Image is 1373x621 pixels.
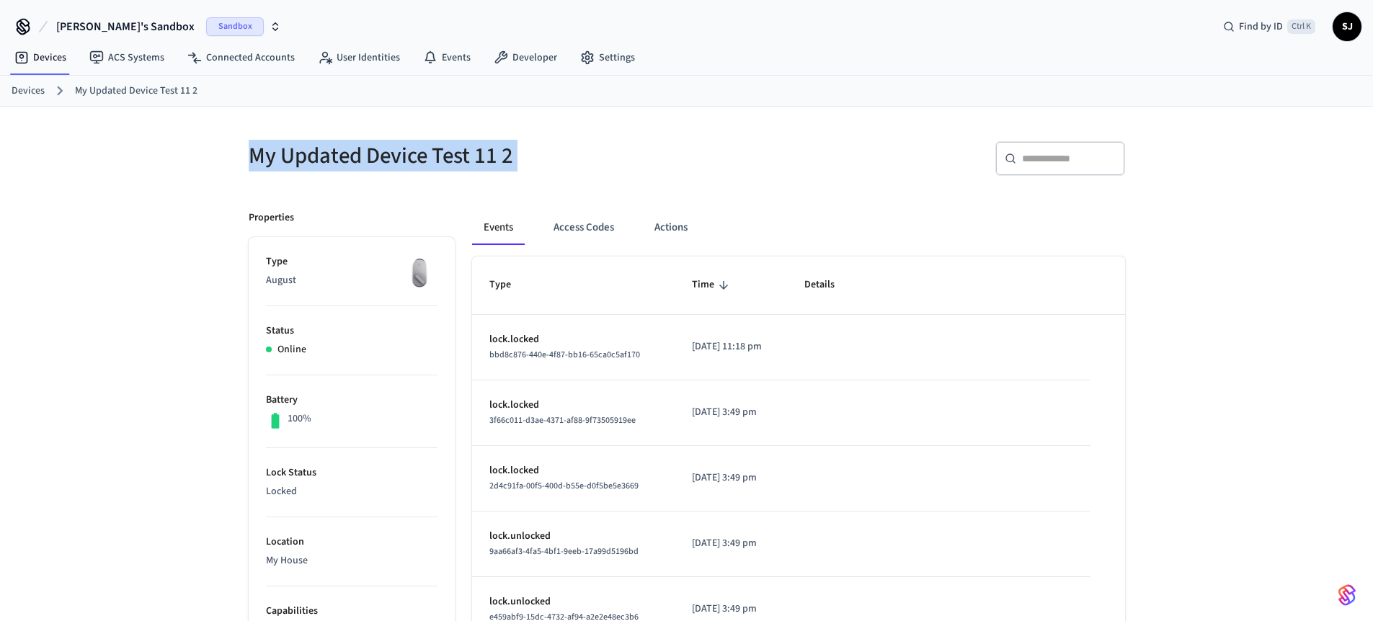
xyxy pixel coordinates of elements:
[1338,584,1356,607] img: SeamLogoGradient.69752ec5.svg
[266,323,437,339] p: Status
[249,210,294,225] p: Properties
[306,45,412,71] a: User Identities
[472,210,1125,245] div: ant example
[569,45,646,71] a: Settings
[472,210,525,245] button: Events
[75,84,197,99] a: My Updated Device Test 11 2
[489,398,658,413] p: lock.locked
[1333,12,1361,41] button: SJ
[482,45,569,71] a: Developer
[489,414,636,426] span: 3f66c011-d3ae-4371-af88-9f73505919ee
[288,411,311,426] p: 100%
[266,535,437,550] p: Location
[489,480,639,492] span: 2d4c91fa-00f5-400d-b55e-d0f5be5e3669
[12,84,45,99] a: Devices
[266,465,437,481] p: Lock Status
[542,210,626,245] button: Access Codes
[266,273,437,288] p: August
[489,545,639,558] span: 9aa66af3-4fa5-4bf1-9eeb-17a99d5196bd
[78,45,176,71] a: ACS Systems
[804,274,853,296] span: Details
[206,17,264,36] span: Sandbox
[401,254,437,290] img: August Wifi Smart Lock 3rd Gen, Silver, Front
[3,45,78,71] a: Devices
[489,529,658,544] p: lock.unlocked
[266,393,437,408] p: Battery
[692,470,769,486] p: [DATE] 3:49 pm
[489,274,530,296] span: Type
[489,349,640,361] span: bbd8c876-440e-4f87-bb16-65ca0c5af170
[489,332,658,347] p: lock.locked
[1212,14,1327,40] div: Find by IDCtrl K
[489,463,658,478] p: lock.locked
[266,254,437,269] p: Type
[692,339,769,354] p: [DATE] 11:18 pm
[692,536,769,551] p: [DATE] 3:49 pm
[692,274,733,296] span: Time
[412,45,482,71] a: Events
[56,18,195,35] span: [PERSON_NAME]'s Sandbox
[176,45,306,71] a: Connected Accounts
[692,602,769,617] p: [DATE] 3:49 pm
[277,342,306,357] p: Online
[249,141,678,171] h5: My Updated Device Test 11 2
[1239,19,1283,34] span: Find by ID
[692,405,769,420] p: [DATE] 3:49 pm
[1287,19,1315,34] span: Ctrl K
[266,553,437,568] p: My House
[266,484,437,499] p: Locked
[266,604,437,619] p: Capabilities
[643,210,699,245] button: Actions
[489,594,658,609] p: lock.unlocked
[1334,14,1360,40] span: SJ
